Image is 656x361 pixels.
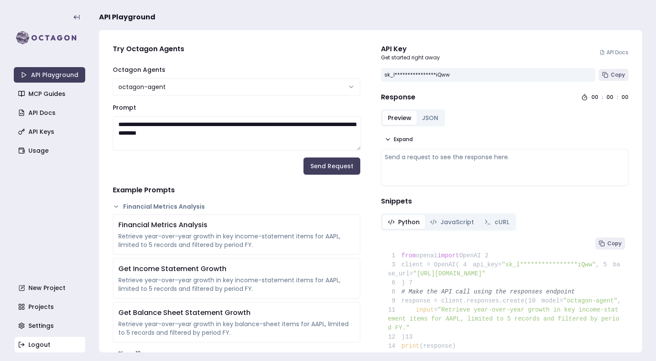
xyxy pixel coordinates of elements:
button: Copy [599,69,628,81]
span: 14 [388,342,402,351]
a: Logout [15,337,86,352]
span: (response) [420,342,456,349]
h4: Example Prompts [113,185,360,195]
div: Financial Metrics Analysis [118,220,355,230]
span: input [416,306,434,313]
button: Expand [381,133,416,145]
span: 3 [388,260,402,269]
a: API Playground [14,67,85,83]
div: 00 [606,94,613,101]
span: print [402,342,420,349]
div: Retrieve year-over-year growth in key income-statement items for AAPL, limited to 5 records and f... [118,232,355,249]
h4: Response [381,92,415,102]
span: model= [542,297,563,304]
span: JavaScript [440,218,474,226]
span: Copy [607,240,622,247]
a: API Docs [15,105,86,120]
div: : [617,94,618,101]
span: api_key= [473,261,501,268]
span: 7 [405,278,419,287]
div: Get Balance Sheet Statement Growth [118,308,355,318]
label: Octagon Agents [113,65,165,74]
span: API Playground [99,12,155,22]
button: Financial Metrics Analysis [113,202,360,211]
span: 4 [459,260,473,269]
span: Python [398,218,420,226]
span: , [618,297,621,304]
span: 11 [388,305,402,315]
span: 12 [388,333,402,342]
button: Preview [383,111,417,125]
div: : [602,94,603,101]
span: 13 [405,333,419,342]
span: from [402,252,416,259]
span: # Make the API call using the responses endpoint [402,288,575,295]
div: Send a request to see the response here. [385,153,625,161]
button: Send Request [303,157,360,175]
span: OpenAI [459,252,481,259]
a: API Keys [15,124,86,139]
span: cURL [495,218,509,226]
span: 10 [528,296,542,305]
span: , [596,261,599,268]
span: ) [388,333,405,340]
span: 8 [388,287,402,296]
div: 00 [591,94,598,101]
div: Retrieve year-over-year growth in key income-statement items for AAPL, limited to 5 records and f... [118,276,355,293]
span: import [438,252,459,259]
div: Get Income Statement Growth [118,264,355,274]
span: "[URL][DOMAIN_NAME]" [413,270,486,277]
div: Retrieve year-over-year growth in key balance-sheet items for AAPL, limited to 5 records and filt... [118,320,355,337]
h4: Snippets [381,196,628,207]
span: client = OpenAI( [388,261,459,268]
a: Settings [15,318,86,333]
button: Copy [595,238,625,250]
button: JSON [417,111,443,125]
span: response = client.responses.create( [388,297,528,304]
a: Usage [15,143,86,158]
span: 6 [388,278,402,287]
span: Expand [394,136,413,143]
a: MCP Guides [15,86,86,102]
span: openai [416,252,437,259]
div: API Key [381,44,440,54]
a: Projects [15,299,86,315]
span: Copy [611,71,625,78]
img: logo-rect-yK7x_WSZ.svg [14,29,85,46]
a: API Docs [600,49,628,56]
a: New Project [15,280,86,296]
span: 2 [481,251,495,260]
span: 9 [388,296,402,305]
span: = [434,306,437,313]
h4: Try Octagon Agents [113,44,360,54]
span: "octagon-agent" [563,297,617,304]
label: Prompt [113,103,136,112]
span: 5 [599,260,613,269]
p: Get started right away [381,54,440,61]
span: ) [388,279,405,286]
div: 00 [622,94,628,101]
span: 1 [388,251,402,260]
span: "Retrieve year-over-year growth in key income-statement items for AAPL, limited to 5 records and ... [388,306,619,331]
